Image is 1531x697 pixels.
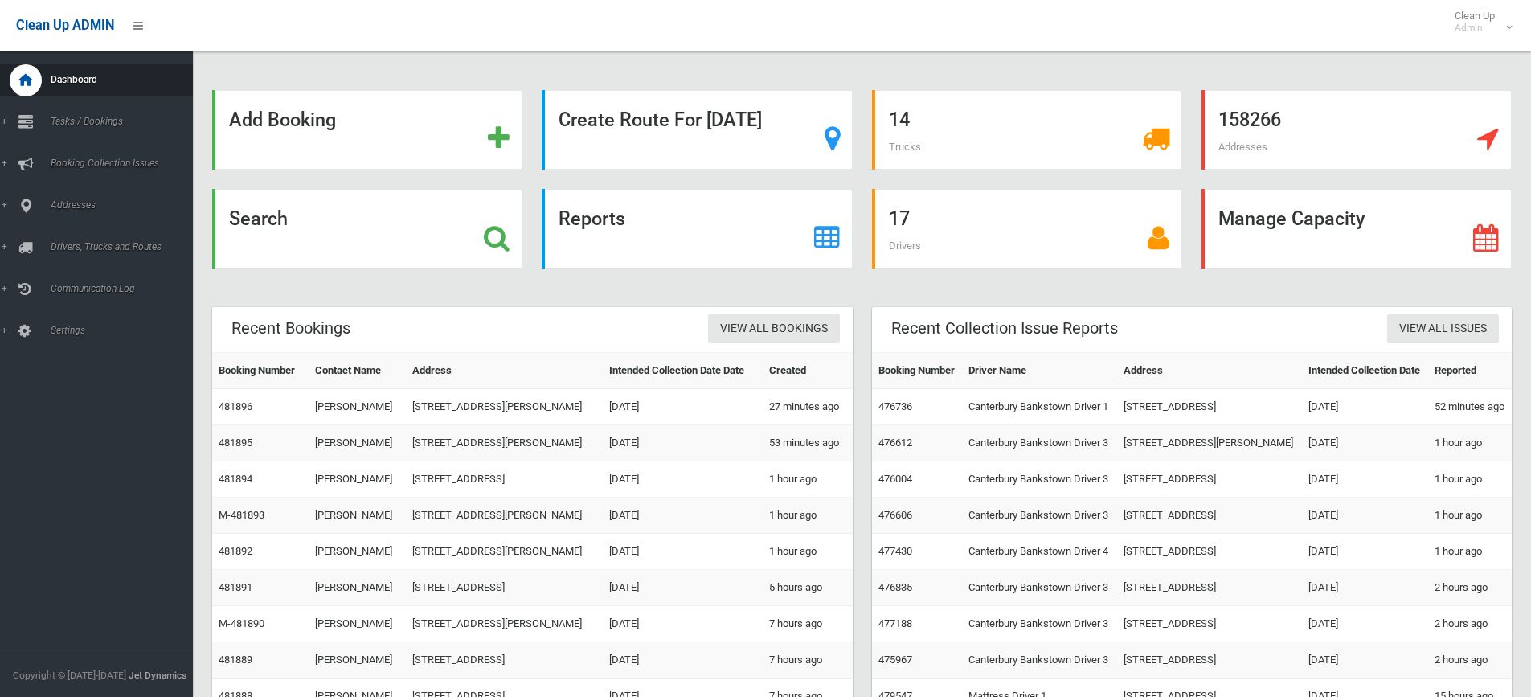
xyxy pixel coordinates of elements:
[1218,207,1365,230] strong: Manage Capacity
[46,116,205,127] span: Tasks / Bookings
[46,158,205,169] span: Booking Collection Issues
[763,425,852,461] td: 53 minutes ago
[309,606,406,642] td: [PERSON_NAME]
[406,389,603,425] td: [STREET_ADDRESS][PERSON_NAME]
[962,570,1117,606] td: Canterbury Bankstown Driver 3
[1428,461,1512,498] td: 1 hour ago
[1428,606,1512,642] td: 2 hours ago
[1302,570,1428,606] td: [DATE]
[46,325,205,336] span: Settings
[1387,314,1499,344] a: View All Issues
[1428,534,1512,570] td: 1 hour ago
[872,90,1182,170] a: 14 Trucks
[219,437,252,449] a: 481895
[763,642,852,679] td: 7 hours ago
[1201,189,1512,269] a: Manage Capacity
[889,141,921,153] span: Trucks
[1117,389,1302,425] td: [STREET_ADDRESS]
[889,207,910,230] strong: 17
[763,461,852,498] td: 1 hour ago
[219,400,252,412] a: 481896
[406,606,603,642] td: [STREET_ADDRESS][PERSON_NAME]
[542,90,852,170] a: Create Route For [DATE]
[229,109,336,131] strong: Add Booking
[1117,570,1302,606] td: [STREET_ADDRESS]
[603,461,763,498] td: [DATE]
[962,461,1117,498] td: Canterbury Bankstown Driver 3
[309,425,406,461] td: [PERSON_NAME]
[603,534,763,570] td: [DATE]
[13,670,126,681] span: Copyright © [DATE]-[DATE]
[878,437,912,449] a: 476612
[962,389,1117,425] td: Canterbury Bankstown Driver 1
[219,473,252,485] a: 481894
[219,509,264,521] a: M-481893
[962,498,1117,534] td: Canterbury Bankstown Driver 3
[559,109,762,131] strong: Create Route For [DATE]
[46,283,205,294] span: Communication Log
[872,353,962,389] th: Booking Number
[878,473,912,485] a: 476004
[229,207,288,230] strong: Search
[1117,606,1302,642] td: [STREET_ADDRESS]
[1428,353,1512,389] th: Reported
[878,581,912,593] a: 476835
[542,189,852,269] a: Reports
[406,642,603,679] td: [STREET_ADDRESS]
[1302,606,1428,642] td: [DATE]
[889,240,921,252] span: Drivers
[1302,461,1428,498] td: [DATE]
[1117,353,1302,389] th: Address
[406,498,603,534] td: [STREET_ADDRESS][PERSON_NAME]
[603,353,763,389] th: Intended Collection Date Date
[1117,642,1302,679] td: [STREET_ADDRESS]
[1302,642,1428,679] td: [DATE]
[406,461,603,498] td: [STREET_ADDRESS]
[406,425,603,461] td: [STREET_ADDRESS][PERSON_NAME]
[309,498,406,534] td: [PERSON_NAME]
[309,642,406,679] td: [PERSON_NAME]
[1218,109,1281,131] strong: 158266
[1117,425,1302,461] td: [STREET_ADDRESS][PERSON_NAME]
[962,425,1117,461] td: Canterbury Bankstown Driver 3
[219,581,252,593] a: 481891
[1117,498,1302,534] td: [STREET_ADDRESS]
[763,498,852,534] td: 1 hour ago
[406,534,603,570] td: [STREET_ADDRESS][PERSON_NAME]
[1428,498,1512,534] td: 1 hour ago
[878,617,912,629] a: 477188
[309,570,406,606] td: [PERSON_NAME]
[219,654,252,666] a: 481889
[763,570,852,606] td: 5 hours ago
[1302,425,1428,461] td: [DATE]
[309,534,406,570] td: [PERSON_NAME]
[603,570,763,606] td: [DATE]
[46,74,205,85] span: Dashboard
[763,606,852,642] td: 7 hours ago
[1117,534,1302,570] td: [STREET_ADDRESS]
[878,509,912,521] a: 476606
[16,18,114,33] span: Clean Up ADMIN
[603,389,763,425] td: [DATE]
[878,400,912,412] a: 476736
[872,313,1137,344] header: Recent Collection Issue Reports
[708,314,840,344] a: View All Bookings
[1428,642,1512,679] td: 2 hours ago
[406,570,603,606] td: [STREET_ADDRESS]
[309,389,406,425] td: [PERSON_NAME]
[559,207,625,230] strong: Reports
[46,241,205,252] span: Drivers, Trucks and Routes
[1302,534,1428,570] td: [DATE]
[309,353,406,389] th: Contact Name
[1428,570,1512,606] td: 2 hours ago
[1447,10,1511,34] span: Clean Up
[603,642,763,679] td: [DATE]
[1302,498,1428,534] td: [DATE]
[129,670,186,681] strong: Jet Dynamics
[1117,461,1302,498] td: [STREET_ADDRESS]
[309,461,406,498] td: [PERSON_NAME]
[219,617,264,629] a: M-481890
[1302,353,1428,389] th: Intended Collection Date
[1428,389,1512,425] td: 52 minutes ago
[603,498,763,534] td: [DATE]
